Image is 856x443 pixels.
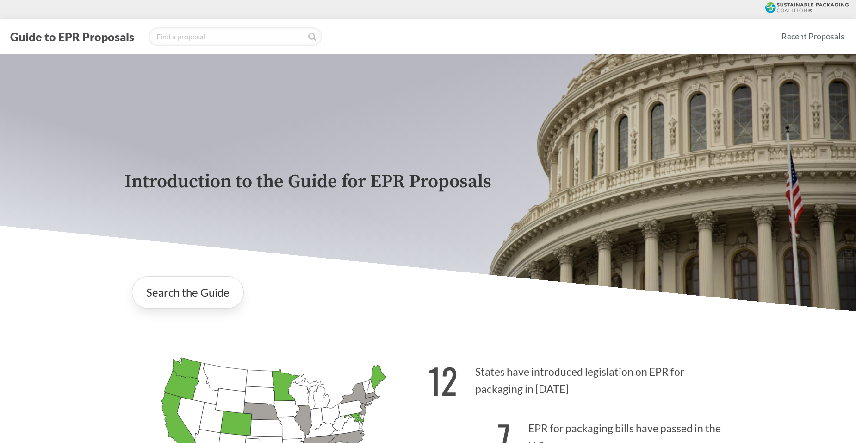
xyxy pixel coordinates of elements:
[777,26,849,47] a: Recent Proposals
[7,29,137,44] button: Guide to EPR Proposals
[149,27,322,46] input: Find a proposal
[124,171,732,192] p: Introduction to the Guide for EPR Proposals
[428,354,458,406] strong: 12
[428,349,732,406] p: States have introduced legislation on EPR for packaging in [DATE]
[132,276,244,309] a: Search the Guide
